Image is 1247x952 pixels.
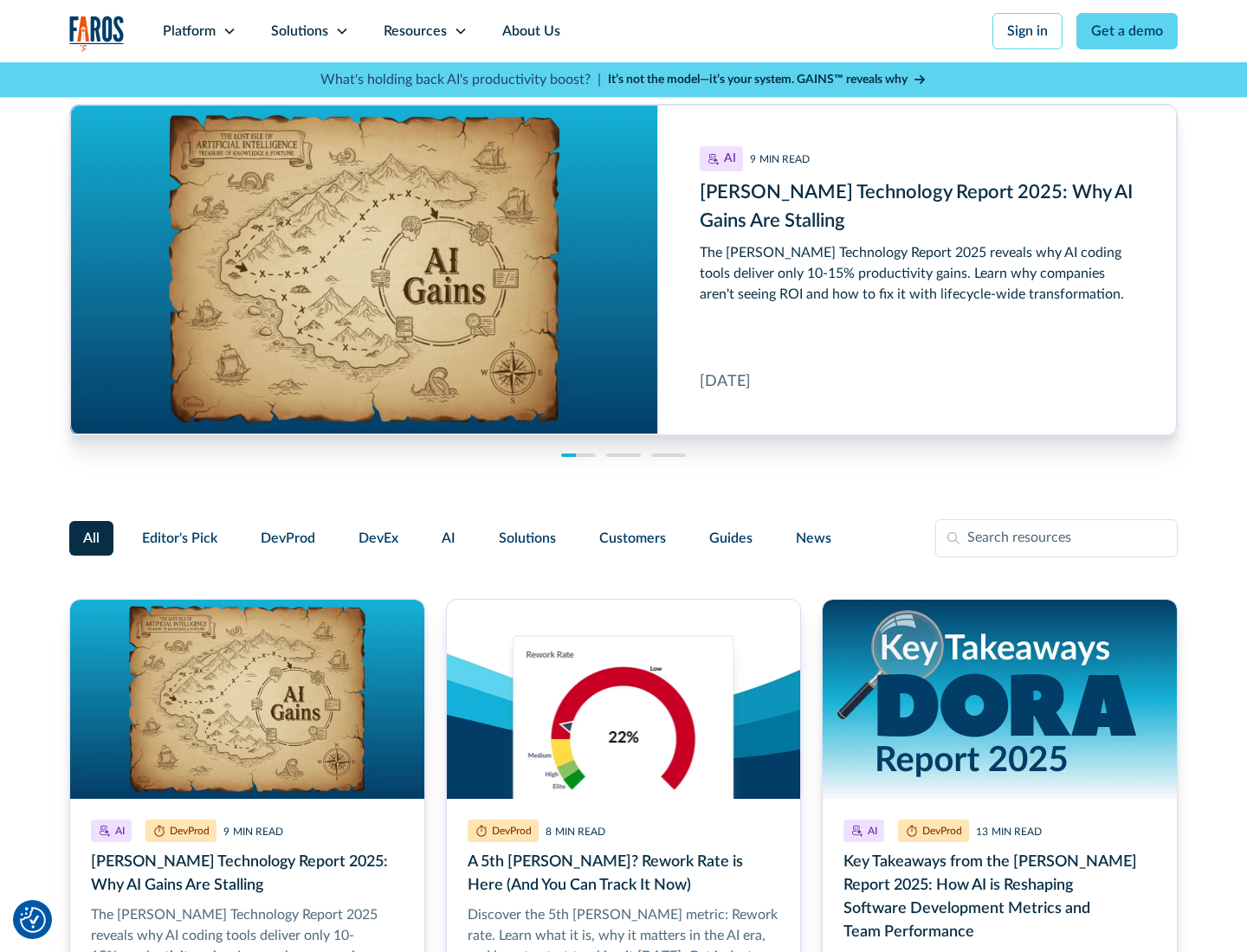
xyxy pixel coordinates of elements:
[796,528,831,549] span: News
[69,16,125,51] a: home
[992,13,1063,49] a: Sign in
[320,69,601,90] p: What's holding back AI's productivity boost? |
[20,907,46,933] button: Cookie Settings
[261,528,315,549] span: DevProd
[442,528,456,549] span: AI
[69,16,125,51] img: Logo of the analytics and reporting company Faros.
[70,105,1177,435] a: Bain Technology Report 2025: Why AI Gains Are Stalling
[447,600,801,799] img: A semicircular gauge chart titled “Rework Rate.” The needle points to 22%, which falls in the red...
[70,105,1177,435] div: cms-link
[359,528,398,549] span: DevEx
[935,519,1178,557] input: Search resources
[83,528,100,549] span: All
[69,519,1178,557] form: Filter Form
[499,528,556,549] span: Solutions
[823,600,1177,799] img: Key takeaways from the DORA Report 2025
[608,71,927,89] a: It’s not the model—it’s your system. GAINS™ reveals why
[142,528,217,549] span: Editor's Pick
[709,528,753,549] span: Guides
[1076,13,1178,49] a: Get a demo
[70,600,424,799] img: Treasure map to the lost isle of artificial intelligence
[20,907,46,933] img: Revisit consent button
[384,21,447,42] div: Resources
[271,21,328,42] div: Solutions
[163,21,216,42] div: Platform
[608,74,908,86] strong: It’s not the model—it’s your system. GAINS™ reveals why
[599,528,666,549] span: Customers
